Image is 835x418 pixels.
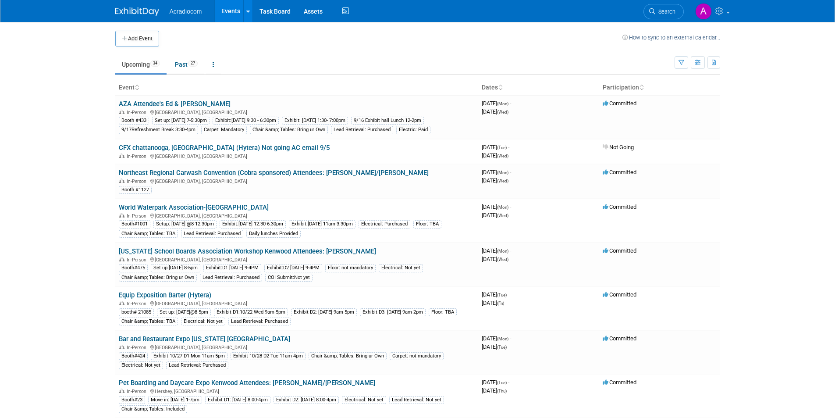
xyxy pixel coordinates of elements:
div: Exhibit 10/28 D2 Tue 11am-4pm [231,352,306,360]
div: Floor: TBA [429,308,457,316]
div: Electrical: Not yet [181,318,225,325]
a: [US_STATE] School Boards Association Workshop Kenwood Attendees: [PERSON_NAME] [119,247,376,255]
span: In-Person [127,389,149,394]
span: (Wed) [497,154,508,158]
div: Lead Retrieval: Purchased [166,361,228,369]
span: (Tue) [497,380,507,385]
div: Exhibit:D2 [DATE] 9-4PM [264,264,322,272]
span: (Wed) [497,257,508,262]
span: (Thu) [497,389,507,393]
a: How to sync to an external calendar... [622,34,720,41]
div: Exhibit:[DATE] 9:30 - 6:30pm [213,117,279,125]
span: Search [655,8,675,15]
div: [GEOGRAPHIC_DATA], [GEOGRAPHIC_DATA] [119,343,475,350]
img: In-Person Event [119,389,124,393]
div: Lead Retrieval: Purchased [331,126,393,134]
div: Booth #1127 [119,186,152,194]
div: Exhibit D2: [DATE] 8:00-4pm [274,396,339,404]
span: Committed [603,247,636,254]
div: Exhibit: [DATE] 1:30- 7:00pm [282,117,348,125]
span: [DATE] [482,335,511,342]
span: Committed [603,100,636,107]
span: [DATE] [482,144,509,150]
div: Electrical: Not yet [119,361,163,369]
span: [DATE] [482,247,511,254]
span: [DATE] [482,212,508,218]
a: Sort by Event Name [135,84,139,91]
span: In-Person [127,301,149,307]
div: Set up: [DATE]@8-5pm [157,308,211,316]
div: booth# 21085 [119,308,154,316]
span: [DATE] [482,343,507,350]
div: Carpet: Mandatory [201,126,247,134]
div: 9/17Refreshment Break 3:30-4pm [119,126,198,134]
div: Electrical: Not yet [379,264,423,272]
span: Committed [603,335,636,342]
span: Committed [603,379,636,386]
th: Dates [478,80,599,95]
span: [DATE] [482,300,504,306]
span: - [508,291,509,298]
div: Floor: TBA [413,220,441,228]
span: - [508,379,509,386]
a: Search [643,4,684,19]
div: Hershey, [GEOGRAPHIC_DATA] [119,387,475,394]
img: In-Person Event [119,154,124,158]
button: Add Event [115,31,159,46]
div: Carpet: not mandatory [390,352,444,360]
span: (Wed) [497,179,508,183]
div: [GEOGRAPHIC_DATA], [GEOGRAPHIC_DATA] [119,212,475,219]
span: (Wed) [497,213,508,218]
div: Booth#23 [119,396,145,404]
div: [GEOGRAPHIC_DATA], [GEOGRAPHIC_DATA] [119,177,475,184]
span: (Tue) [497,293,507,297]
div: Electrical: Purchased [359,220,410,228]
div: Booth#424 [119,352,148,360]
div: Exhibit:D1 [DATE] 9-4PM [203,264,261,272]
span: [DATE] [482,256,508,262]
span: [DATE] [482,387,507,394]
img: In-Person Event [119,257,124,261]
span: - [508,144,509,150]
span: - [510,100,511,107]
span: (Mon) [497,249,508,254]
div: Chair &amp; Tables: TBA [119,230,178,238]
div: Chair &amp; Tables: Bring ur Own [250,126,328,134]
div: Chair &amp; Tables: Included [119,405,187,413]
span: [DATE] [482,100,511,107]
a: World Waterpark Association-[GEOGRAPHIC_DATA] [119,204,269,211]
span: In-Person [127,179,149,184]
div: [GEOGRAPHIC_DATA], [GEOGRAPHIC_DATA] [119,256,475,263]
span: (Mon) [497,205,508,210]
div: Setup: [DATE] @8-12:30pm [153,220,217,228]
span: [DATE] [482,152,508,159]
a: AZA Attendee's Ed & [PERSON_NAME] [119,100,231,108]
div: Exhibit D3: [DATE] 9am-2pm [360,308,426,316]
span: [DATE] [482,291,509,298]
span: Acradiocom [170,8,202,15]
span: (Tue) [497,345,507,350]
div: Move in: [DATE] 1-7pm [148,396,202,404]
a: Past27 [168,56,204,73]
span: - [510,335,511,342]
div: Set up: [DATE] 7-5:30pm [152,117,210,125]
div: Electric: Paid [396,126,430,134]
div: [GEOGRAPHIC_DATA], [GEOGRAPHIC_DATA] [119,300,475,307]
span: In-Person [127,257,149,263]
div: Booth#475 [119,264,148,272]
span: (Mon) [497,101,508,106]
span: (Tue) [497,145,507,150]
span: [DATE] [482,108,508,115]
img: In-Person Event [119,179,124,183]
span: [DATE] [482,379,509,386]
div: [GEOGRAPHIC_DATA], [GEOGRAPHIC_DATA] [119,108,475,115]
th: Participation [599,80,720,95]
span: - [510,247,511,254]
a: CFX chattanooga, [GEOGRAPHIC_DATA] (Hytera) Not going AC email 9/5 [119,144,330,152]
div: Lead Retrieval: Purchased [200,274,262,282]
div: Chair &amp; Tables: TBA [119,318,178,325]
div: Lead Retrieval: Purchased [228,318,291,325]
a: Sort by Participation Type [639,84,643,91]
span: Committed [603,291,636,298]
span: In-Person [127,345,149,350]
